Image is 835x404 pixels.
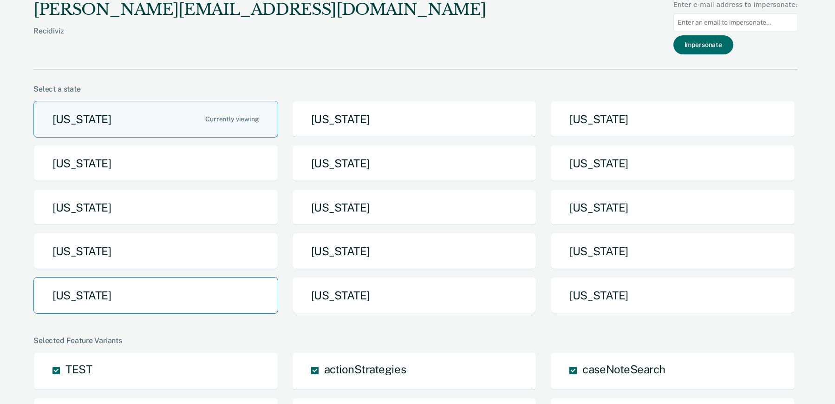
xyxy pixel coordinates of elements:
[582,363,665,376] span: caseNoteSearch
[33,85,798,93] div: Select a state
[33,189,278,226] button: [US_STATE]
[550,233,795,270] button: [US_STATE]
[292,189,537,226] button: [US_STATE]
[33,101,278,138] button: [US_STATE]
[292,145,537,182] button: [US_STATE]
[33,336,798,345] div: Selected Feature Variants
[673,35,733,54] button: Impersonate
[550,145,795,182] button: [US_STATE]
[65,363,92,376] span: TEST
[550,189,795,226] button: [US_STATE]
[550,101,795,138] button: [US_STATE]
[292,277,537,314] button: [US_STATE]
[33,277,278,314] button: [US_STATE]
[324,363,406,376] span: actionStrategies
[673,13,798,32] input: Enter an email to impersonate...
[33,26,486,50] div: Recidiviz
[33,145,278,182] button: [US_STATE]
[292,233,537,270] button: [US_STATE]
[550,277,795,314] button: [US_STATE]
[292,101,537,138] button: [US_STATE]
[33,233,278,270] button: [US_STATE]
